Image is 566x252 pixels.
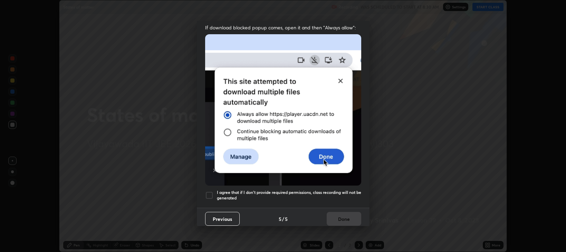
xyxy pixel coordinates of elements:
[205,24,361,31] span: If download blocked popup comes, open it and then "Always allow":
[285,215,288,223] h4: 5
[205,212,240,226] button: Previous
[282,215,284,223] h4: /
[279,215,281,223] h4: 5
[205,34,361,185] img: downloads-permission-blocked.gif
[217,190,361,200] h5: I agree that if I don't provide required permissions, class recording will not be generated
